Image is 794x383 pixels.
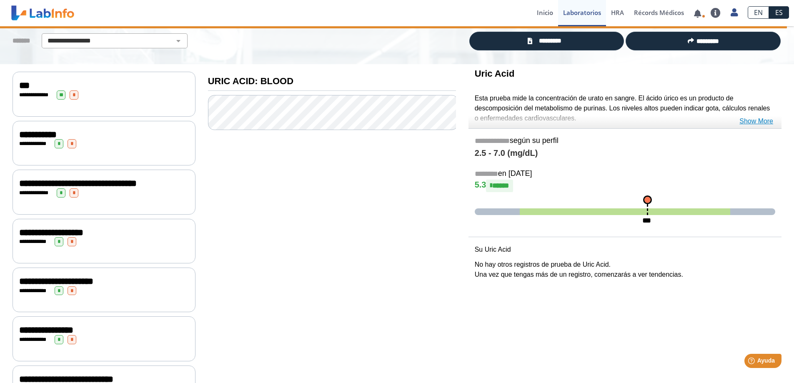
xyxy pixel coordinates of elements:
[475,180,775,192] h4: 5.3
[720,350,785,374] iframe: Help widget launcher
[475,136,775,146] h5: según su perfil
[475,93,775,123] p: Esta prueba mide la concentración de urato en sangre. El ácido úrico es un producto de descomposi...
[475,260,775,280] p: No hay otros registros de prueba de Uric Acid. Una vez que tengas más de un registro, comenzarás ...
[739,116,773,126] a: Show More
[475,169,775,179] h5: en [DATE]
[611,8,624,17] span: HRA
[475,68,515,79] b: Uric Acid
[208,76,293,86] b: URIC ACID: BLOOD
[475,148,775,158] h4: 2.5 - 7.0 (mg/dL)
[769,6,789,19] a: ES
[748,6,769,19] a: EN
[475,245,775,255] p: Su Uric Acid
